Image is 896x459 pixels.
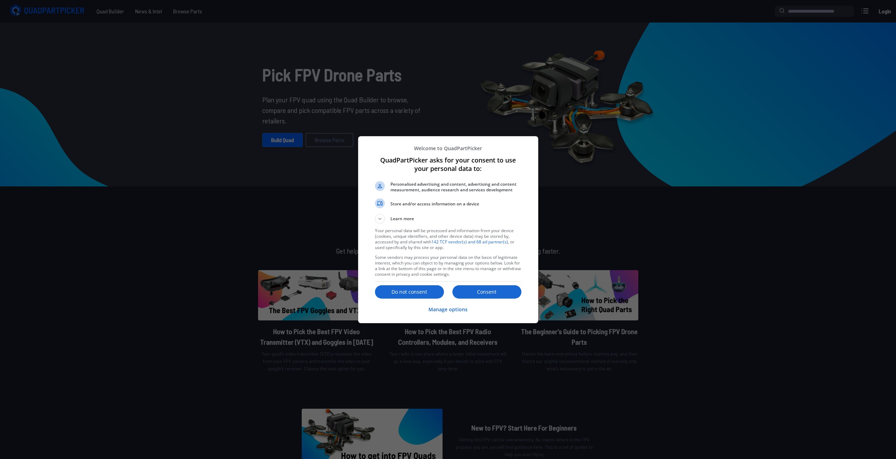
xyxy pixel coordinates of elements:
[390,216,414,224] span: Learn more
[375,228,521,250] p: Your personal data will be processed and information from your device (cookies, unique identifier...
[428,302,468,317] button: Manage options
[375,214,521,224] button: Learn more
[390,181,521,193] span: Personalised advertising and content, advertising and content measurement, audience research and ...
[375,156,521,173] h1: QuadPartPicker asks for your consent to use your personal data to:
[375,255,521,277] p: Some vendors may process your personal data on the basis of legitimate interest, which you can ob...
[452,285,521,299] button: Consent
[390,201,521,207] span: Store and/or access information on a device
[431,239,508,245] a: 142 TCF vendor(s) and 68 ad partner(s)
[428,306,468,313] p: Manage options
[375,285,444,299] button: Do not consent
[375,288,444,295] p: Do not consent
[452,288,521,295] p: Consent
[358,136,538,323] div: QuadPartPicker asks for your consent to use your personal data to:
[375,145,521,152] p: Welcome to QuadPartPicker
